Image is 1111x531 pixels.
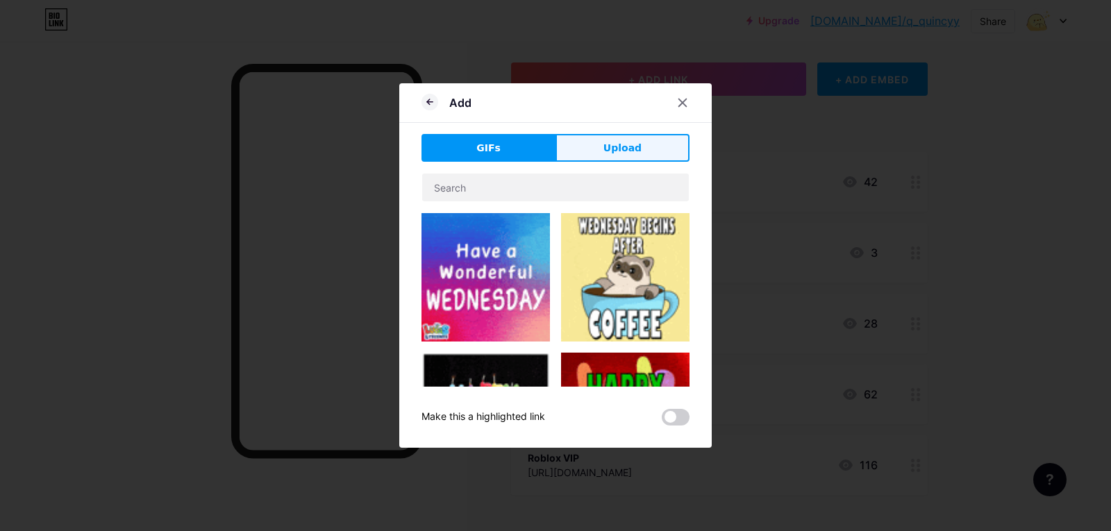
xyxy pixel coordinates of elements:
button: Upload [555,134,690,162]
button: GIFs [421,134,555,162]
span: GIFs [476,141,501,155]
img: Gihpy [421,353,550,445]
input: Search [422,174,689,201]
img: Gihpy [561,353,690,481]
div: Add [449,94,471,111]
img: Gihpy [421,213,550,342]
img: Gihpy [561,213,690,342]
span: Upload [603,141,642,155]
div: Make this a highlighted link [421,409,545,425]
